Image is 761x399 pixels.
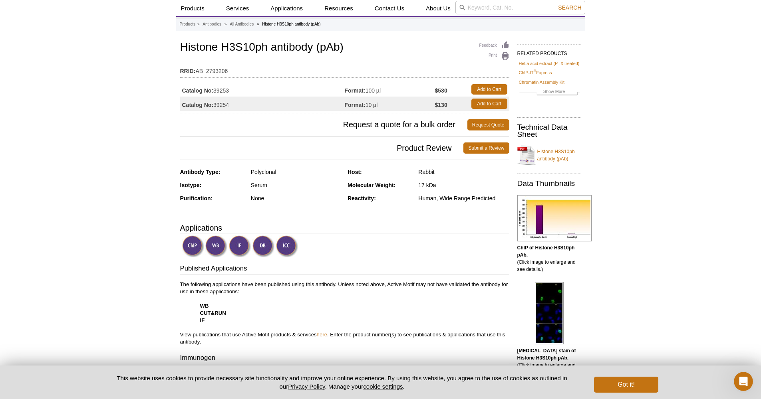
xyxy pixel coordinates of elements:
[517,143,581,167] a: Histone H3S10ph antibody (pAb)
[229,235,251,257] img: Immunofluorescence Validated
[230,21,254,28] a: All Antibodies
[200,303,209,309] strong: WB
[182,101,214,109] strong: Catalog No:
[180,182,202,188] strong: Isotype:
[479,52,509,61] a: Print
[435,101,447,109] strong: $130
[176,1,209,16] a: Products
[348,169,362,175] strong: Host:
[320,1,358,16] a: Resources
[535,282,564,344] img: Histone H3S10ph antibody (pAb) tested by immunofluorescence.
[517,348,576,361] b: [MEDICAL_DATA] stain of Histone H3S10ph pAb.
[257,22,259,26] li: »
[200,310,226,316] strong: CUT&RUN
[594,377,658,393] button: Got it!
[252,235,274,257] img: Dot Blot Validated
[556,4,584,11] button: Search
[180,195,213,201] strong: Purification:
[467,119,509,130] a: Request Quote
[180,82,345,97] td: 39253
[517,124,581,138] h2: Technical Data Sheet
[519,60,580,67] a: HeLa acid extract (PTX treated)
[180,353,509,364] h3: Immunogen
[180,264,509,275] h3: Published Applications
[345,101,366,109] strong: Format:
[200,317,205,323] strong: IF
[205,235,227,257] img: Western Blot Validated
[180,21,195,28] a: Products
[519,69,552,76] a: ChIP-IT®Express
[266,1,308,16] a: Applications
[180,169,221,175] strong: Antibody Type:
[455,1,585,14] input: Keyword, Cat. No.
[251,195,342,202] div: None
[348,182,395,188] strong: Molecular Weight:
[180,142,464,154] span: Product Review
[435,87,447,94] strong: $530
[276,235,298,257] img: Immunocytochemistry Validated
[251,182,342,189] div: Serum
[103,374,581,391] p: This website uses cookies to provide necessary site functionality and improve your online experie...
[517,347,581,376] p: (Click image to enlarge and see details.)
[180,222,509,234] h3: Applications
[463,142,509,154] a: Submit a Review
[558,4,581,11] span: Search
[519,79,565,86] a: Chromatin Assembly Kit
[197,22,200,26] li: »
[519,88,580,97] a: Show More
[534,69,536,73] sup: ®
[225,22,227,26] li: »
[345,82,435,97] td: 100 µl
[180,97,345,111] td: 39254
[180,119,467,130] span: Request a quote for a bulk order
[182,235,204,257] img: ChIP Validated
[288,383,325,390] a: Privacy Policy
[517,195,592,241] img: Histone H3S10ph antibody (pAb) tested by ChIP.
[221,1,254,16] a: Services
[203,21,221,28] a: Antibodies
[348,195,376,201] strong: Reactivity:
[517,244,581,273] p: (Click image to enlarge and see details.)
[251,168,342,176] div: Polyclonal
[363,383,403,390] button: cookie settings
[180,67,196,75] strong: RRID:
[517,180,581,187] h2: Data Thumbnails
[471,84,507,95] a: Add to Cart
[734,372,753,391] iframe: Intercom live chat
[180,41,509,55] h1: Histone H3S10ph antibody (pAb)
[479,41,509,50] a: Feedback
[418,195,509,202] div: Human, Wide Range Predicted
[180,281,509,346] p: The following applications have been published using this antibody. Unless noted above, Active Mo...
[418,168,509,176] div: Rabbit
[262,22,320,26] li: Histone H3S10ph antibody (pAb)
[182,87,214,94] strong: Catalog No:
[517,245,575,258] b: ChIP of Histone H3S10ph pAb.
[370,1,409,16] a: Contact Us
[517,44,581,59] h2: RELATED PRODUCTS
[345,97,435,111] td: 10 µl
[180,63,509,75] td: AB_2793206
[471,99,507,109] a: Add to Cart
[317,332,327,338] a: here
[418,182,509,189] div: 17 kDa
[345,87,366,94] strong: Format:
[421,1,455,16] a: About Us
